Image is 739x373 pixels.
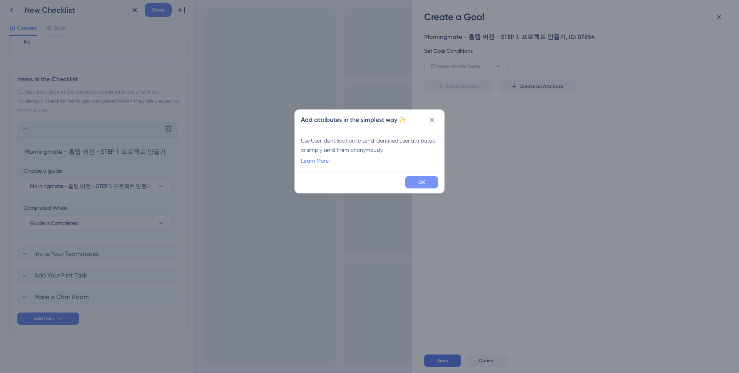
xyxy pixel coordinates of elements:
[301,115,406,124] h2: Add attributes in the simplest way ✨
[418,179,425,185] span: OK
[502,307,528,314] span: Live Preview
[481,321,534,334] div: Open Get Started checklist, remaining modules: 3
[527,319,534,326] div: 3
[497,324,528,332] div: Get Started
[301,136,438,155] div: Use User Identification to send identified user attributes, or simply send them anonymously.
[301,156,329,165] a: Learn More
